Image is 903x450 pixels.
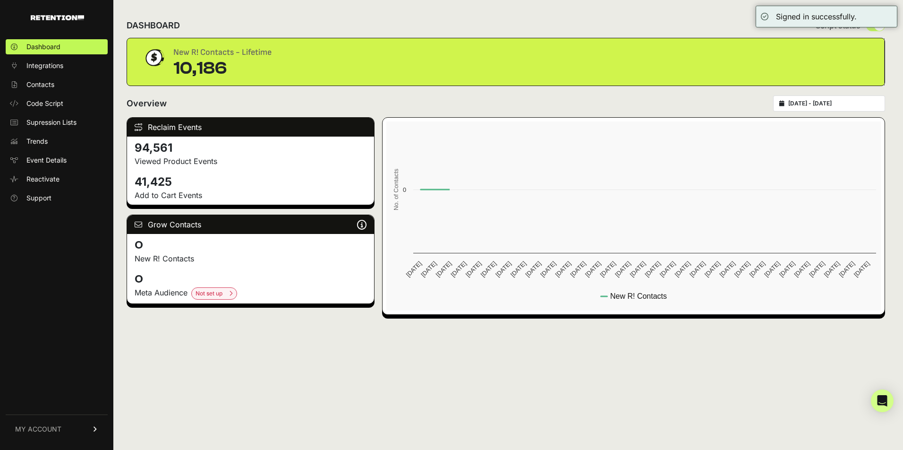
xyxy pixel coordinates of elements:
[26,174,60,184] span: Reactivate
[598,260,617,278] text: [DATE]
[135,253,366,264] p: New R! Contacts
[808,260,826,278] text: [DATE]
[748,260,766,278] text: [DATE]
[6,115,108,130] a: Supression Lists
[554,260,572,278] text: [DATE]
[173,59,272,78] div: 10,186
[26,99,63,108] span: Code Script
[479,260,497,278] text: [DATE]
[629,260,647,278] text: [DATE]
[524,260,542,278] text: [DATE]
[135,272,366,287] h4: 0
[673,260,691,278] text: [DATE]
[173,46,272,59] div: New R! Contacts - Lifetime
[127,215,374,234] div: Grow Contacts
[6,415,108,443] a: MY ACCOUNT
[15,424,61,434] span: MY ACCOUNT
[569,260,587,278] text: [DATE]
[127,118,374,137] div: Reclaim Events
[837,260,856,278] text: [DATE]
[733,260,751,278] text: [DATE]
[6,58,108,73] a: Integrations
[509,260,528,278] text: [DATE]
[539,260,557,278] text: [DATE]
[613,260,632,278] text: [DATE]
[703,260,722,278] text: [DATE]
[135,238,366,253] h4: 0
[6,39,108,54] a: Dashboard
[26,42,60,52] span: Dashboard
[822,260,841,278] text: [DATE]
[419,260,438,278] text: [DATE]
[135,287,366,300] div: Meta Audience
[127,19,180,32] h2: DASHBOARD
[6,172,108,187] a: Reactivate
[643,260,662,278] text: [DATE]
[26,118,77,127] span: Supression Lists
[142,46,166,69] img: dollar-coin-05c43ed7efb7bc0c12610022525b4bbbb207c7efeef5aecc26f025e68dcafac9.png
[871,389,894,412] div: Open Intercom Messenger
[135,140,366,156] h4: 94,561
[6,153,108,168] a: Event Details
[6,134,108,149] a: Trends
[135,190,366,201] p: Add to Cart Events
[852,260,871,278] text: [DATE]
[464,260,483,278] text: [DATE]
[6,96,108,111] a: Code Script
[26,156,67,165] span: Event Details
[26,80,54,89] span: Contacts
[778,260,796,278] text: [DATE]
[26,61,63,70] span: Integrations
[6,190,108,206] a: Support
[135,174,366,190] h4: 41,425
[26,193,51,203] span: Support
[31,15,84,20] img: Retention.com
[610,292,667,300] text: New R! Contacts
[763,260,781,278] text: [DATE]
[584,260,602,278] text: [DATE]
[688,260,707,278] text: [DATE]
[776,11,857,22] div: Signed in successfully.
[127,97,167,110] h2: Overview
[792,260,811,278] text: [DATE]
[404,260,423,278] text: [DATE]
[392,169,400,210] text: No. of Contacts
[403,186,406,193] text: 0
[6,77,108,92] a: Contacts
[434,260,453,278] text: [DATE]
[658,260,677,278] text: [DATE]
[26,137,48,146] span: Trends
[494,260,512,278] text: [DATE]
[135,156,366,167] p: Viewed Product Events
[718,260,736,278] text: [DATE]
[449,260,468,278] text: [DATE]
